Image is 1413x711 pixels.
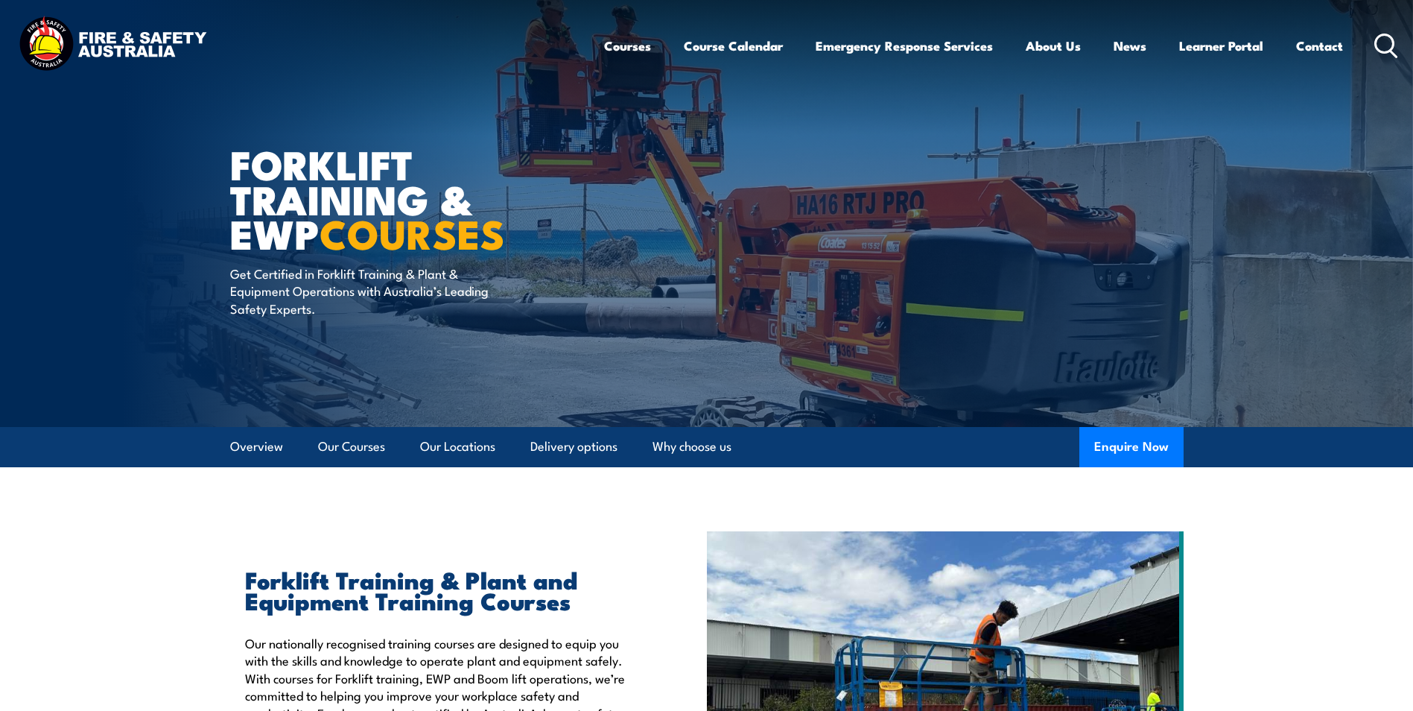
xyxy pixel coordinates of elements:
a: Emergency Response Services [816,26,993,66]
a: Contact [1296,26,1343,66]
button: Enquire Now [1079,427,1184,467]
h1: Forklift Training & EWP [230,146,598,250]
a: About Us [1026,26,1081,66]
h2: Forklift Training & Plant and Equipment Training Courses [245,569,638,610]
a: Courses [604,26,651,66]
a: Delivery options [530,427,617,467]
a: Course Calendar [684,26,783,66]
a: News [1114,26,1146,66]
a: Overview [230,427,283,467]
a: Why choose us [652,427,731,467]
a: Our Courses [318,427,385,467]
a: Learner Portal [1179,26,1263,66]
p: Get Certified in Forklift Training & Plant & Equipment Operations with Australia’s Leading Safety... [230,265,502,317]
strong: COURSES [320,201,505,263]
a: Our Locations [420,427,495,467]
